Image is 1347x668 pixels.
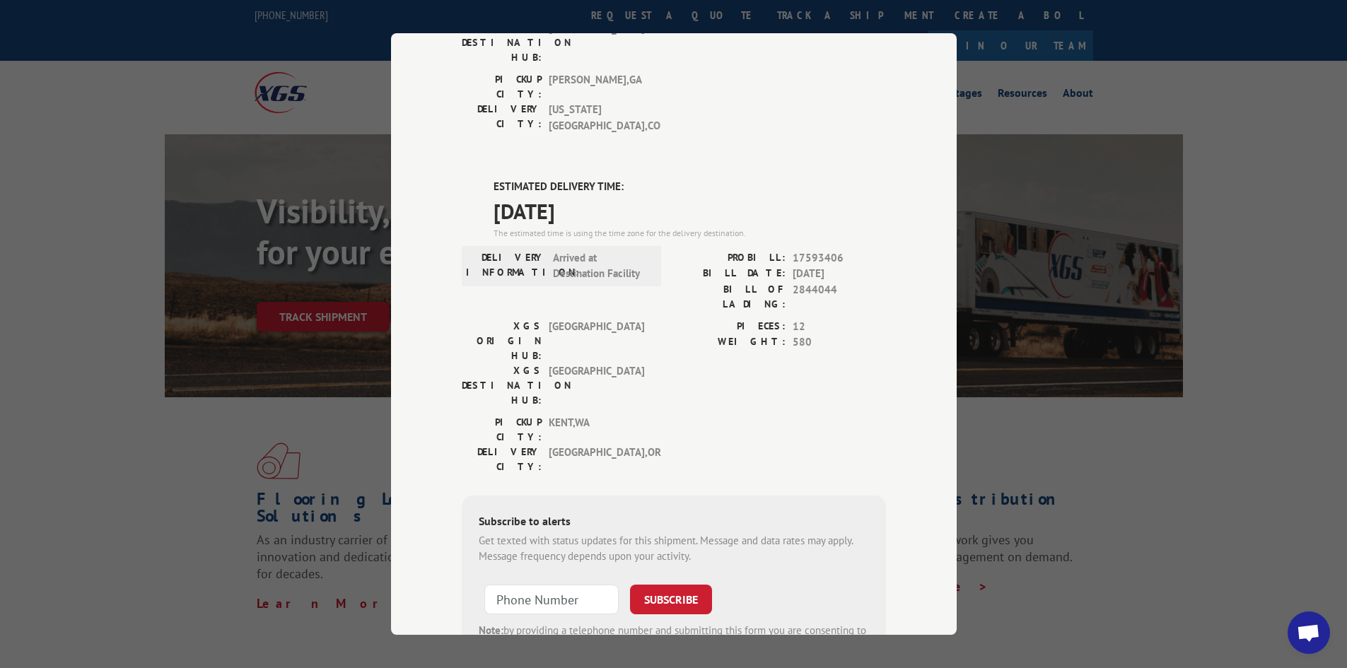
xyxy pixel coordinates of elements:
label: BILL OF LADING: [674,282,786,312]
button: SUBSCRIBE [630,585,712,614]
label: DELIVERY CITY: [462,445,542,474]
label: XGS DESTINATION HUB: [462,20,542,65]
span: 580 [793,334,886,351]
label: XGS DESTINATION HUB: [462,363,542,408]
span: [US_STATE][GEOGRAPHIC_DATA] , CO [549,102,644,134]
label: PICKUP CITY: [462,72,542,102]
span: Arrived at Destination Facility [553,250,648,282]
label: PIECES: [674,319,786,335]
label: DELIVERY INFORMATION: [466,250,546,282]
span: 17593406 [793,250,886,266]
span: [GEOGRAPHIC_DATA] , OR [549,445,644,474]
div: The estimated time is using the time zone for the delivery destination. [494,227,886,240]
span: 2844044 [793,282,886,312]
label: XGS ORIGIN HUB: [462,319,542,363]
span: 12 [793,319,886,335]
div: Subscribe to alerts [479,512,869,533]
strong: Note: [479,623,503,637]
label: DELIVERY CITY: [462,102,542,134]
span: [GEOGRAPHIC_DATA] [549,319,644,363]
label: ESTIMATED DELIVERY TIME: [494,179,886,195]
label: BILL DATE: [674,266,786,282]
label: PICKUP CITY: [462,415,542,445]
span: [GEOGRAPHIC_DATA] [549,20,644,65]
span: [DATE] [494,195,886,227]
span: [GEOGRAPHIC_DATA] [549,363,644,408]
span: [DATE] [793,266,886,282]
span: [PERSON_NAME] , GA [549,72,644,102]
div: Get texted with status updates for this shipment. Message and data rates may apply. Message frequ... [479,533,869,565]
a: Open chat [1288,611,1330,654]
span: KENT , WA [549,415,644,445]
label: PROBILL: [674,250,786,266]
input: Phone Number [484,585,619,614]
label: WEIGHT: [674,334,786,351]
